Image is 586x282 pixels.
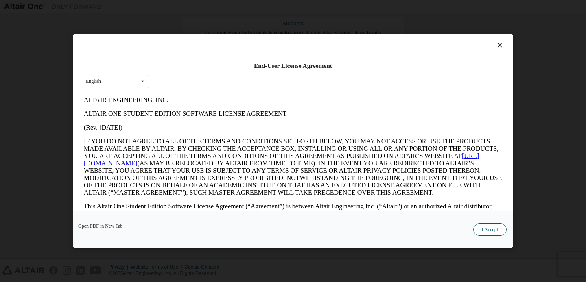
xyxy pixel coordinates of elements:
[86,79,101,84] div: English
[473,223,507,236] button: I Accept
[3,31,422,38] p: (Rev. [DATE])
[3,3,422,11] p: ALTAIR ENGINEERING, INC.
[3,59,399,74] a: [URL][DOMAIN_NAME]
[81,62,505,70] div: End-User License Agreement
[78,223,123,228] a: Open PDF in New Tab
[3,110,422,139] p: This Altair One Student Edition Software License Agreement (“Agreement”) is between Altair Engine...
[3,45,422,103] p: IF YOU DO NOT AGREE TO ALL OF THE TERMS AND CONDITIONS SET FORTH BELOW, YOU MAY NOT ACCESS OR USE...
[3,17,422,24] p: ALTAIR ONE STUDENT EDITION SOFTWARE LICENSE AGREEMENT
